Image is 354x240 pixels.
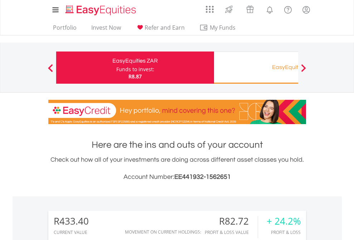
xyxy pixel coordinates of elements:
a: Refer and Earn [133,24,188,35]
div: + 24.2% [267,216,301,226]
div: R82.72 [205,216,258,226]
div: Movement on Current Holdings: [125,230,201,234]
div: EasyEquities ZAR [60,56,210,66]
div: CURRENT VALUE [54,230,89,235]
img: vouchers-v2.svg [244,4,256,15]
img: EasyEquities_Logo.png [64,4,139,16]
button: Next [296,68,311,75]
a: Invest Now [88,24,124,35]
img: thrive-v2.svg [223,4,235,15]
a: FAQ's and Support [279,2,297,16]
a: Portfolio [50,24,79,35]
a: Home page [63,2,139,16]
div: Profit & Loss [267,230,301,235]
a: My Profile [297,2,315,18]
a: Vouchers [239,2,261,15]
h3: Account Number: [48,172,306,182]
div: R433.40 [54,216,89,226]
div: Check out how all of your investments are doing across different asset classes you hold. [48,155,306,182]
div: Profit & Loss Value [205,230,258,235]
span: My Funds [199,23,246,32]
img: EasyCredit Promotion Banner [48,100,306,124]
span: R8.87 [128,73,142,80]
span: Refer and Earn [145,24,185,31]
span: EE441932-1562651 [174,173,231,180]
img: grid-menu-icon.svg [206,5,214,13]
div: Funds to invest: [116,66,154,73]
a: Notifications [261,2,279,16]
h1: Here are the ins and outs of your account [48,138,306,151]
button: Previous [43,68,58,75]
a: AppsGrid [201,2,218,13]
